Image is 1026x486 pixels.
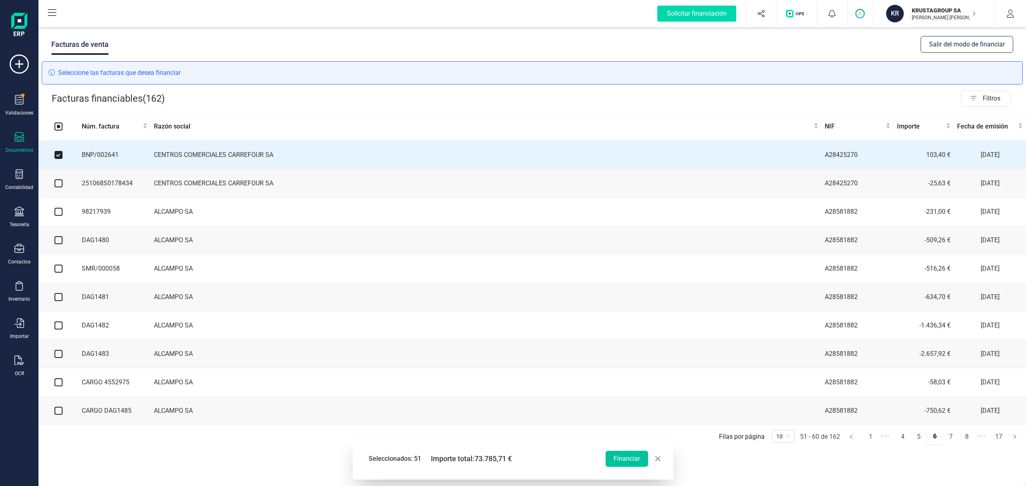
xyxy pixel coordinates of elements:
span: Razón social [154,122,812,131]
td: -231,00 € [894,198,954,226]
span: Filtros [983,90,1010,106]
td: A28581882 [822,255,894,283]
div: Importar [10,333,29,339]
span: ••• [975,428,988,444]
div: Filas por página [719,433,765,440]
button: left [843,428,859,444]
td: DAG1480 [79,226,151,255]
p: KRUSTAGROUP SA [912,6,976,14]
a: 7 [943,429,958,445]
td: A28581882 [822,340,894,368]
button: right [1007,428,1023,444]
td: ALCAMPO SA [151,397,822,425]
span: ••• [879,428,891,444]
td: CARGO 4552975 [79,368,151,397]
div: Facturas de venta [51,34,109,55]
td: 98217939 [79,198,151,226]
td: -25,63 € [894,169,954,198]
td: A28581882 [822,198,894,226]
td: -58,03 € [894,368,954,397]
li: 8 [959,428,975,444]
img: Logo de OPS [786,10,807,18]
td: ALCAMPO SA [151,340,822,368]
span: Núm. factura [82,122,141,131]
td: [DATE] [954,340,1026,368]
div: Contactos [8,259,30,265]
td: A28581882 [822,311,894,340]
div: Documentos [6,147,33,153]
td: -634,70 € [894,283,954,311]
td: BNP/002641 [79,141,151,169]
td: -2.657,92 € [894,340,954,368]
span: Importe [897,122,944,131]
td: [DATE] [954,311,1026,340]
td: DAG1483 [79,340,151,368]
button: Salir del modo de financiar [921,36,1013,53]
td: CENTROS COMERCIALES CARREFOUR SA [151,169,822,198]
a: 8 [959,429,974,445]
li: Página siguiente [1007,428,1023,441]
td: [DATE] [954,283,1026,311]
a: 17 [991,429,1006,445]
p: Facturas financiables ( 162 ) [52,90,165,106]
span: Seleccionados: 51 [369,454,421,464]
td: ALCAMPO SA [151,311,822,340]
td: [DATE] [954,255,1026,283]
li: 4 [895,428,911,444]
td: [DATE] [954,169,1026,198]
td: ALCAMPO SA [151,226,822,255]
div: Solicitar financiación [657,6,736,22]
div: Inventario [8,296,30,302]
li: Avanzar 5 páginas [975,428,988,441]
span: right [1012,434,1017,439]
p: [PERSON_NAME] [PERSON_NAME] [912,14,976,21]
td: ALCAMPO SA [151,198,822,226]
span: 73.785,71 € [475,454,512,463]
td: [DATE] [954,226,1026,255]
td: SMR/000058 [79,255,151,283]
div: 页码 [772,430,795,443]
td: CARGO DAG1485 [79,397,151,425]
td: ALCAMPO SA [151,368,822,397]
td: A28425270 [822,169,894,198]
td: A28581882 [822,368,894,397]
td: ALCAMPO SA [151,283,822,311]
td: [DATE] [954,397,1026,425]
button: Logo de OPS [781,1,812,26]
div: KR [886,5,904,22]
img: Logo Finanedi [11,13,27,38]
button: KRKRUSTAGROUP SA[PERSON_NAME] [PERSON_NAME] [883,1,986,26]
td: 103,40 € [894,141,954,169]
div: Seleccione las facturas que desea financiar [42,61,1023,84]
li: 17 [991,428,1007,444]
td: [DATE] [954,368,1026,397]
button: Financiar [606,451,648,467]
div: Contabilidad [5,184,33,191]
td: DAG1482 [79,311,151,340]
td: -516,26 € [894,255,954,283]
td: A28581882 [822,397,894,425]
div: Validaciones [5,110,33,116]
a: 4 [895,429,910,445]
td: A28581882 [822,226,894,255]
td: A28581882 [822,283,894,311]
td: [DATE] [954,141,1026,169]
a: 5 [911,429,926,445]
button: Filtros [961,90,1010,106]
span: NIF [825,122,884,131]
a: 1 [863,429,878,445]
td: ALCAMPO SA [151,255,822,283]
li: 5 [911,428,927,444]
td: -1.436,34 € [894,311,954,340]
td: [DATE] [954,198,1026,226]
li: Volver 5 páginas [879,428,891,441]
span: 10 [776,430,790,442]
a: 6 [927,428,943,444]
td: -750,62 € [894,397,954,425]
li: 1 [862,428,879,444]
div: 51 - 60 de 162 [800,433,840,440]
span: left [849,434,854,439]
div: OCR [15,370,24,377]
div: Tesorería [10,221,29,228]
